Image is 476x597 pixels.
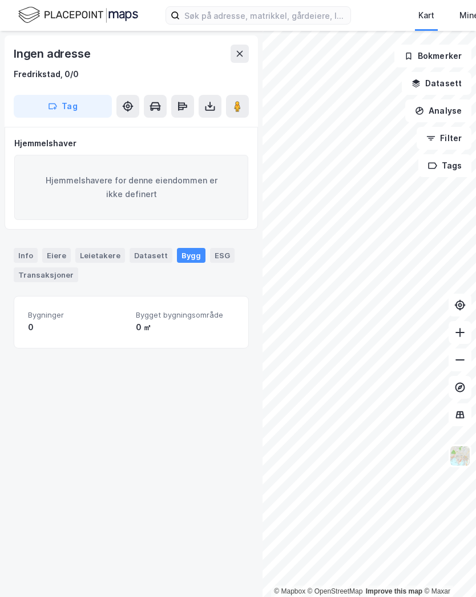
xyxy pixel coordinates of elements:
[394,45,471,67] button: Bokmerker
[14,137,248,150] div: Hjemmelshaver
[418,9,434,22] div: Kart
[405,99,471,122] button: Analyse
[136,310,235,320] span: Bygget bygningsområde
[417,127,471,150] button: Filter
[402,72,471,95] button: Datasett
[418,154,471,177] button: Tags
[14,155,248,220] div: Hjemmelshavere for denne eiendommen er ikke definert
[449,445,471,467] img: Z
[366,587,422,595] a: Improve this map
[136,320,235,334] div: 0 ㎡
[42,248,71,263] div: Eiere
[28,310,127,320] span: Bygninger
[14,45,92,63] div: Ingen adresse
[210,248,235,263] div: ESG
[419,542,476,597] iframe: Chat Widget
[14,248,38,263] div: Info
[18,5,138,25] img: logo.f888ab2527a4732fd821a326f86c7f29.svg
[180,7,350,24] input: Søk på adresse, matrikkel, gårdeiere, leietakere eller personer
[274,587,305,595] a: Mapbox
[419,542,476,597] div: Kontrollprogram for chat
[75,248,125,263] div: Leietakere
[28,320,127,334] div: 0
[14,267,78,282] div: Transaksjoner
[14,67,79,81] div: Fredrikstad, 0/0
[130,248,172,263] div: Datasett
[14,95,112,118] button: Tag
[177,248,205,263] div: Bygg
[308,587,363,595] a: OpenStreetMap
